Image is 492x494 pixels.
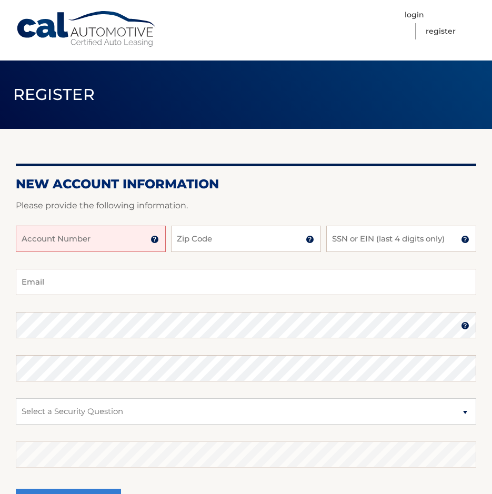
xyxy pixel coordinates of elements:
img: tooltip.svg [306,235,314,244]
p: Please provide the following information. [16,198,476,213]
img: tooltip.svg [150,235,159,244]
input: SSN or EIN (last 4 digits only) [326,226,476,252]
input: Email [16,269,476,295]
a: Register [426,23,456,39]
a: Login [405,7,424,23]
h2: New Account Information [16,176,476,192]
a: Cal Automotive [16,11,158,48]
input: Zip Code [171,226,321,252]
span: Register [13,85,95,104]
img: tooltip.svg [461,235,469,244]
img: tooltip.svg [461,321,469,330]
input: Account Number [16,226,166,252]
